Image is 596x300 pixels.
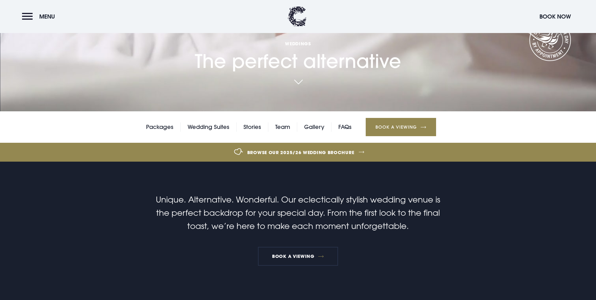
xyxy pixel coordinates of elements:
a: FAQs [338,122,352,132]
h1: The perfect alternative [195,3,401,72]
p: Unique. Alternative. Wonderful. Our eclectically stylish wedding venue is the perfect backdrop fo... [148,193,447,233]
span: Menu [39,13,55,20]
a: Gallery [304,122,324,132]
a: Team [275,122,290,132]
button: Book Now [536,10,574,23]
a: Wedding Suites [188,122,229,132]
span: Weddings [195,41,401,47]
img: Clandeboye Lodge [288,6,307,27]
a: Stories [243,122,261,132]
a: Packages [146,122,173,132]
button: Menu [22,10,58,23]
a: Book a viewing [258,247,338,266]
a: Book a Viewing [366,118,436,136]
